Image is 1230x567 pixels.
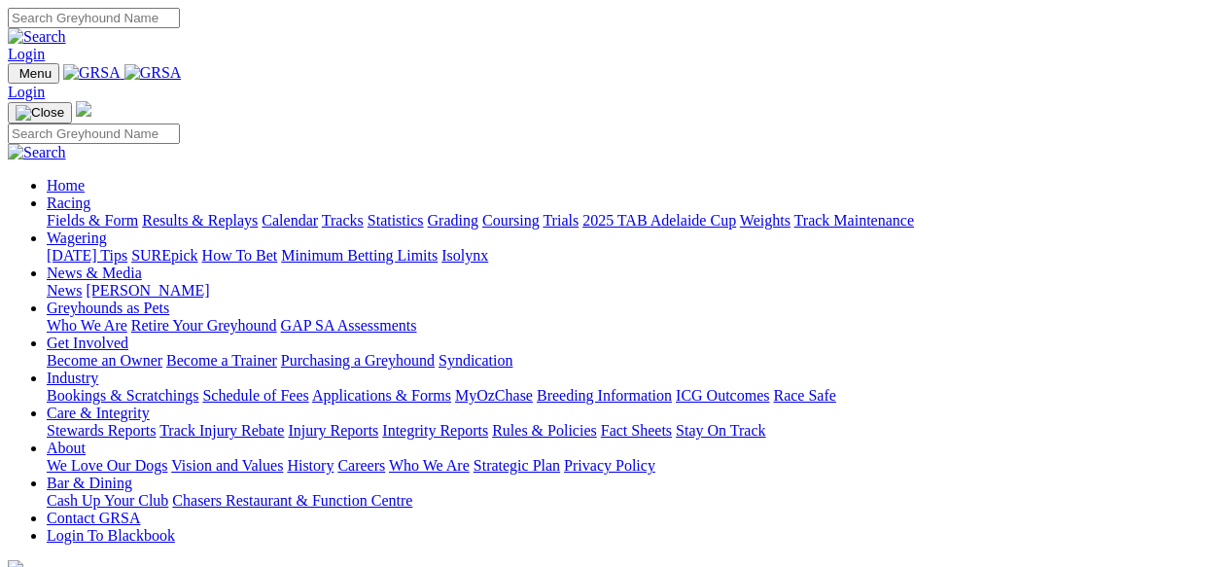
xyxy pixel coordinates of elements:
img: GRSA [63,64,121,82]
a: News & Media [47,265,142,281]
a: Track Maintenance [794,212,914,229]
a: Get Involved [47,335,128,351]
a: 2025 TAB Adelaide Cup [582,212,736,229]
img: logo-grsa-white.png [76,101,91,117]
a: GAP SA Assessments [281,317,417,334]
a: Vision and Values [171,457,283,474]
img: Close [16,105,64,121]
a: Purchasing a Greyhound [281,352,435,369]
a: Wagering [47,230,107,246]
a: History [287,457,334,474]
a: Who We Are [389,457,470,474]
a: Stay On Track [676,422,765,439]
a: Become a Trainer [166,352,277,369]
a: [PERSON_NAME] [86,282,209,299]
a: Privacy Policy [564,457,655,474]
a: Login [8,46,45,62]
a: Careers [337,457,385,474]
img: GRSA [124,64,182,82]
a: Industry [47,370,98,386]
button: Toggle navigation [8,102,72,124]
div: Racing [47,212,1222,230]
a: About [47,440,86,456]
a: How To Bet [202,247,278,264]
a: ICG Outcomes [676,387,769,404]
a: Login [8,84,45,100]
a: Statistics [368,212,424,229]
a: Retire Your Greyhound [131,317,277,334]
a: Weights [740,212,791,229]
div: Wagering [47,247,1222,265]
a: Race Safe [773,387,835,404]
a: Isolynx [441,247,488,264]
a: Trials [543,212,579,229]
input: Search [8,124,180,144]
a: Who We Are [47,317,127,334]
div: Get Involved [47,352,1222,370]
div: Industry [47,387,1222,405]
a: MyOzChase [455,387,533,404]
a: Bar & Dining [47,475,132,491]
a: Results & Replays [142,212,258,229]
div: News & Media [47,282,1222,300]
div: Bar & Dining [47,492,1222,510]
button: Toggle navigation [8,63,59,84]
a: Integrity Reports [382,422,488,439]
a: Minimum Betting Limits [281,247,438,264]
a: Coursing [482,212,540,229]
a: Stewards Reports [47,422,156,439]
a: Become an Owner [47,352,162,369]
a: Care & Integrity [47,405,150,421]
a: Syndication [439,352,512,369]
a: Contact GRSA [47,510,140,526]
a: SUREpick [131,247,197,264]
div: Care & Integrity [47,422,1222,440]
span: Menu [19,66,52,81]
a: Grading [428,212,478,229]
a: Greyhounds as Pets [47,300,169,316]
img: Search [8,28,66,46]
img: Search [8,144,66,161]
a: [DATE] Tips [47,247,127,264]
div: About [47,457,1222,475]
a: News [47,282,82,299]
a: Strategic Plan [474,457,560,474]
a: Fact Sheets [601,422,672,439]
a: Rules & Policies [492,422,597,439]
a: Bookings & Scratchings [47,387,198,404]
a: Chasers Restaurant & Function Centre [172,492,412,509]
div: Greyhounds as Pets [47,317,1222,335]
a: Racing [47,195,90,211]
a: Calendar [262,212,318,229]
a: Applications & Forms [312,387,451,404]
a: Breeding Information [537,387,672,404]
a: Login To Blackbook [47,527,175,544]
a: Schedule of Fees [202,387,308,404]
a: Injury Reports [288,422,378,439]
a: Tracks [322,212,364,229]
a: Fields & Form [47,212,138,229]
a: Track Injury Rebate [159,422,284,439]
input: Search [8,8,180,28]
a: Home [47,177,85,194]
a: Cash Up Your Club [47,492,168,509]
a: We Love Our Dogs [47,457,167,474]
